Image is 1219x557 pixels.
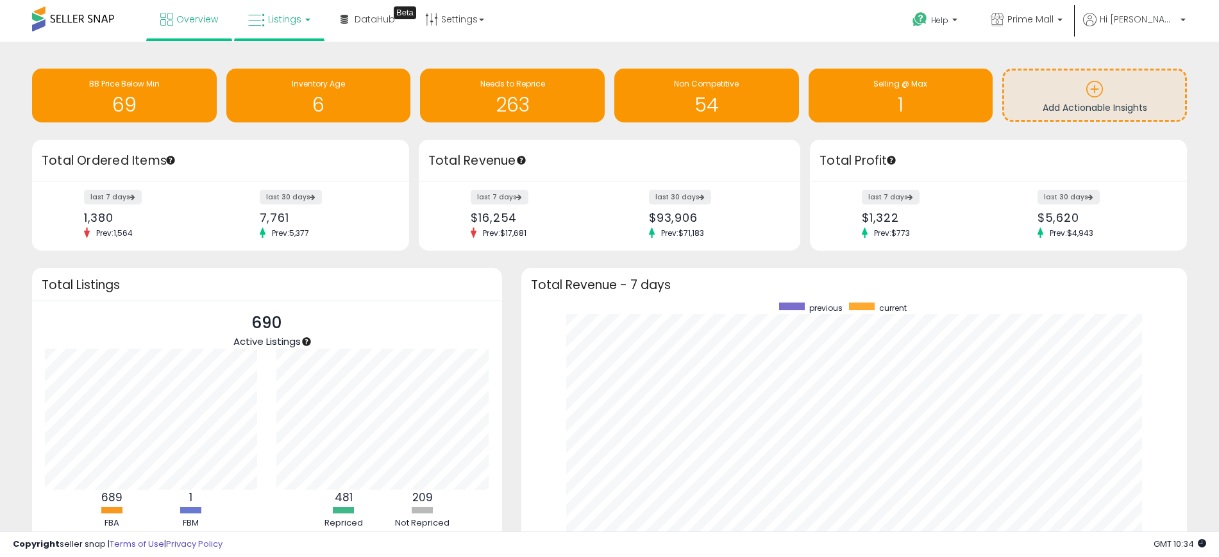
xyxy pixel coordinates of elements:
[862,211,989,224] div: $1,322
[13,538,60,550] strong: Copyright
[268,13,301,26] span: Listings
[412,490,433,505] b: 209
[1004,71,1185,120] a: Add Actionable Insights
[516,154,527,166] div: Tooltip anchor
[301,336,312,347] div: Tooltip anchor
[886,154,897,166] div: Tooltip anchor
[1007,13,1054,26] span: Prime Mall
[809,69,993,122] a: Selling @ Max 1
[809,303,843,313] span: previous
[531,280,1177,290] h3: Total Revenue - 7 days
[471,190,528,204] label: last 7 days
[649,211,778,224] div: $93,906
[84,211,211,224] div: 1,380
[428,152,791,170] h3: Total Revenue
[1043,101,1147,114] span: Add Actionable Insights
[233,335,301,348] span: Active Listings
[426,94,598,115] h1: 263
[394,6,416,19] div: Tooltip anchor
[189,490,192,505] b: 1
[420,69,605,122] a: Needs to Reprice 263
[176,13,218,26] span: Overview
[305,517,382,529] div: Repriced
[152,517,229,529] div: FBM
[1154,538,1206,550] span: 2025-09-17 10:34 GMT
[355,13,395,26] span: DataHub
[621,94,793,115] h1: 54
[471,211,600,224] div: $16,254
[42,280,492,290] h3: Total Listings
[90,228,139,238] span: Prev: 1,564
[260,190,322,204] label: last 30 days
[476,228,533,238] span: Prev: $17,681
[1038,211,1164,224] div: $5,620
[110,538,164,550] a: Terms of Use
[912,12,928,28] i: Get Help
[1083,13,1186,42] a: Hi [PERSON_NAME]
[649,190,711,204] label: last 30 days
[233,94,405,115] h1: 6
[84,190,142,204] label: last 7 days
[384,517,461,529] div: Not Repriced
[42,152,399,170] h3: Total Ordered Items
[862,190,920,204] label: last 7 days
[1038,190,1100,204] label: last 30 days
[226,69,411,122] a: Inventory Age 6
[335,490,353,505] b: 481
[73,517,150,529] div: FBA
[165,154,176,166] div: Tooltip anchor
[815,94,987,115] h1: 1
[1043,228,1100,238] span: Prev: $4,943
[265,228,315,238] span: Prev: 5,377
[820,152,1177,170] h3: Total Profit
[873,78,927,89] span: Selling @ Max
[38,94,210,115] h1: 69
[674,78,739,89] span: Non Competitive
[233,311,301,335] p: 690
[101,490,122,505] b: 689
[166,538,223,550] a: Privacy Policy
[292,78,345,89] span: Inventory Age
[931,15,948,26] span: Help
[902,2,970,42] a: Help
[879,303,907,313] span: current
[655,228,710,238] span: Prev: $71,183
[614,69,799,122] a: Non Competitive 54
[32,69,217,122] a: BB Price Below Min 69
[1100,13,1177,26] span: Hi [PERSON_NAME]
[89,78,160,89] span: BB Price Below Min
[868,228,916,238] span: Prev: $773
[260,211,387,224] div: 7,761
[480,78,545,89] span: Needs to Reprice
[13,538,223,551] div: seller snap | |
